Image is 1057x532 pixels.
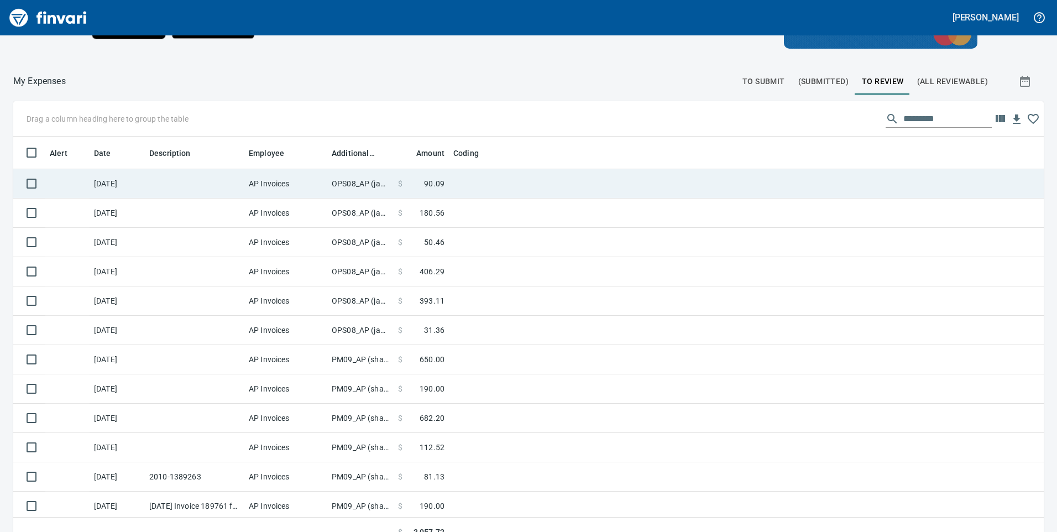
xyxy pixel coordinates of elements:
[398,413,402,424] span: $
[327,286,394,316] td: OPS08_AP (janettep, samr)
[90,462,145,492] td: [DATE]
[145,492,244,521] td: [DATE] Invoice 189761 from [PERSON_NAME] Aggressive Enterprises Inc. (1-22812)
[327,462,394,492] td: PM09_AP (shanet)
[90,374,145,404] td: [DATE]
[950,9,1022,26] button: [PERSON_NAME]
[1008,68,1044,95] button: Show transactions within a particular date range
[90,169,145,199] td: [DATE]
[420,295,444,306] span: 393.11
[327,345,394,374] td: PM09_AP (shanet)
[94,147,125,160] span: Date
[332,147,375,160] span: Additional Reviewer
[90,433,145,462] td: [DATE]
[798,75,849,88] span: (Submitted)
[145,462,244,492] td: 2010-1389263
[90,286,145,316] td: [DATE]
[327,374,394,404] td: PM09_AP (shanet)
[244,257,327,286] td: AP Invoices
[244,169,327,199] td: AP Invoices
[90,199,145,228] td: [DATE]
[424,237,444,248] span: 50.46
[149,147,191,160] span: Description
[420,442,444,453] span: 112.52
[862,75,904,88] span: To Review
[420,207,444,218] span: 180.56
[398,383,402,394] span: $
[992,111,1008,127] button: Choose columns to display
[149,147,205,160] span: Description
[332,147,389,160] span: Additional Reviewer
[90,316,145,345] td: [DATE]
[90,404,145,433] td: [DATE]
[453,147,493,160] span: Coding
[13,75,66,88] p: My Expenses
[420,500,444,512] span: 190.00
[398,237,402,248] span: $
[327,169,394,199] td: OPS08_AP (janettep, samr)
[416,147,444,160] span: Amount
[244,345,327,374] td: AP Invoices
[398,178,402,189] span: $
[90,492,145,521] td: [DATE]
[398,207,402,218] span: $
[327,404,394,433] td: PM09_AP (shanet)
[327,199,394,228] td: OPS08_AP (janettep, samr)
[742,75,785,88] span: To Submit
[27,113,189,124] p: Drag a column heading here to group the table
[917,75,988,88] span: (All Reviewable)
[244,374,327,404] td: AP Invoices
[398,471,402,482] span: $
[398,354,402,365] span: $
[249,147,299,160] span: Employee
[953,12,1019,23] h5: [PERSON_NAME]
[13,75,66,88] nav: breadcrumb
[398,442,402,453] span: $
[420,354,444,365] span: 650.00
[398,295,402,306] span: $
[7,4,90,31] img: Finvari
[50,147,67,160] span: Alert
[90,345,145,374] td: [DATE]
[327,257,394,286] td: OPS08_AP (janettep, samr)
[327,316,394,345] td: OPS08_AP (janettep, samr)
[244,199,327,228] td: AP Invoices
[327,492,394,521] td: PM09_AP (shanet)
[420,266,444,277] span: 406.29
[94,147,111,160] span: Date
[420,413,444,424] span: 682.20
[244,433,327,462] td: AP Invoices
[90,228,145,257] td: [DATE]
[249,147,284,160] span: Employee
[420,383,444,394] span: 190.00
[424,178,444,189] span: 90.09
[244,228,327,257] td: AP Invoices
[244,492,327,521] td: AP Invoices
[402,147,444,160] span: Amount
[244,286,327,316] td: AP Invoices
[398,266,402,277] span: $
[244,462,327,492] td: AP Invoices
[244,404,327,433] td: AP Invoices
[398,325,402,336] span: $
[398,500,402,512] span: $
[453,147,479,160] span: Coding
[327,433,394,462] td: PM09_AP (shanet)
[90,257,145,286] td: [DATE]
[424,325,444,336] span: 31.36
[424,471,444,482] span: 81.13
[1008,111,1025,128] button: Download Table
[244,316,327,345] td: AP Invoices
[1025,111,1042,127] button: Click to remember these column choices
[327,228,394,257] td: OPS08_AP (janettep, samr)
[50,147,82,160] span: Alert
